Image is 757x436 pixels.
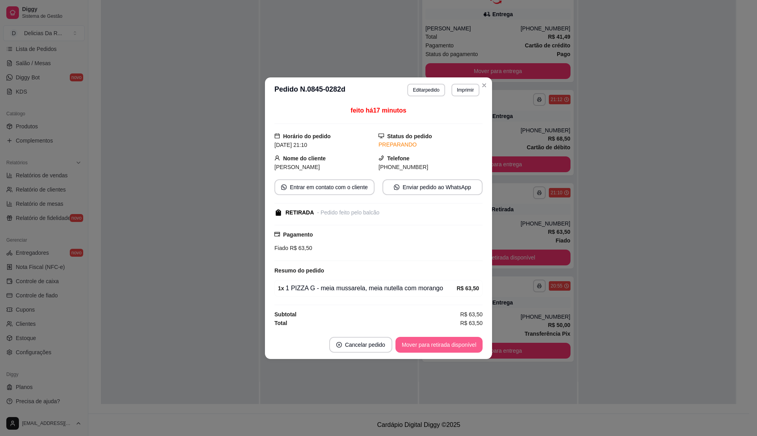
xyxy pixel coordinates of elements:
[274,155,280,161] span: user
[278,285,284,291] strong: 1 x
[274,311,296,318] strong: Subtotal
[382,179,483,195] button: whats-appEnviar pedido ao WhatsApp
[387,133,432,139] strong: Status do pedido
[317,209,379,217] div: - Pedido feito pelo balcão
[451,84,479,96] button: Imprimir
[288,245,312,251] span: R$ 63,50
[387,155,410,162] strong: Telefone
[274,164,320,170] span: [PERSON_NAME]
[351,107,406,114] span: feito há 17 minutos
[278,284,457,293] div: 1 PIZZA G - meia mussarela, meia nutella com morango
[378,133,384,139] span: desktop
[281,184,287,190] span: whats-app
[378,164,428,170] span: [PHONE_NUMBER]
[274,320,287,326] strong: Total
[478,79,490,92] button: Close
[395,337,483,353] button: Mover para retirada disponível
[283,133,331,139] strong: Horário do pedido
[274,133,280,139] span: calendar
[394,184,399,190] span: whats-app
[378,155,384,161] span: phone
[274,142,307,148] span: [DATE] 21:10
[285,209,314,217] div: RETIRADA
[460,319,483,327] span: R$ 63,50
[274,267,324,274] strong: Resumo do pedido
[283,155,326,162] strong: Nome do cliente
[407,84,445,96] button: Editarpedido
[329,337,392,353] button: close-circleCancelar pedido
[274,245,288,251] span: Fiado
[274,231,280,237] span: credit-card
[457,285,479,291] strong: R$ 63,50
[274,179,375,195] button: whats-appEntrar em contato com o cliente
[274,84,345,96] h3: Pedido N. 0845-0282d
[460,310,483,319] span: R$ 63,50
[378,141,483,149] div: PREPARANDO
[283,231,313,238] strong: Pagamento
[336,342,342,348] span: close-circle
